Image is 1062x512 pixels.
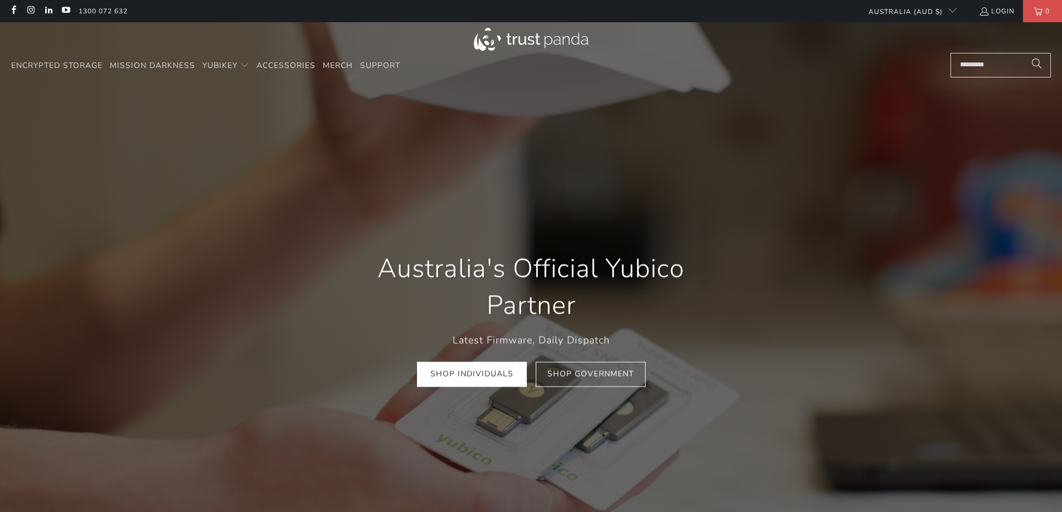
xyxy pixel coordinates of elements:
span: YubiKey [202,60,237,71]
span: Encrypted Storage [11,60,103,71]
a: Mission Darkness [110,53,195,79]
nav: Translation missing: en.navigation.header.main_nav [11,53,400,79]
a: Merch [323,53,353,79]
button: Search [1023,53,1051,77]
a: Trust Panda Australia on Instagram [26,7,35,16]
span: Accessories [256,60,316,71]
span: Support [360,60,400,71]
span: Mission Darkness [110,60,195,71]
p: Latest Firmware, Daily Dispatch [347,332,715,348]
a: Trust Panda Australia on LinkedIn [43,7,53,16]
a: 1300 072 632 [79,5,128,17]
input: Search... [951,53,1051,77]
a: Login [979,5,1015,17]
img: Trust Panda Australia [474,28,588,51]
a: Shop Government [536,362,646,387]
a: Support [360,53,400,79]
a: Trust Panda Australia on Facebook [8,7,18,16]
a: Encrypted Storage [11,53,103,79]
a: Trust Panda Australia on YouTube [61,7,70,16]
a: Accessories [256,53,316,79]
a: Shop Individuals [417,362,527,387]
span: Merch [323,60,353,71]
h1: Australia's Official Yubico Partner [347,250,715,324]
summary: YubiKey [202,53,249,79]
